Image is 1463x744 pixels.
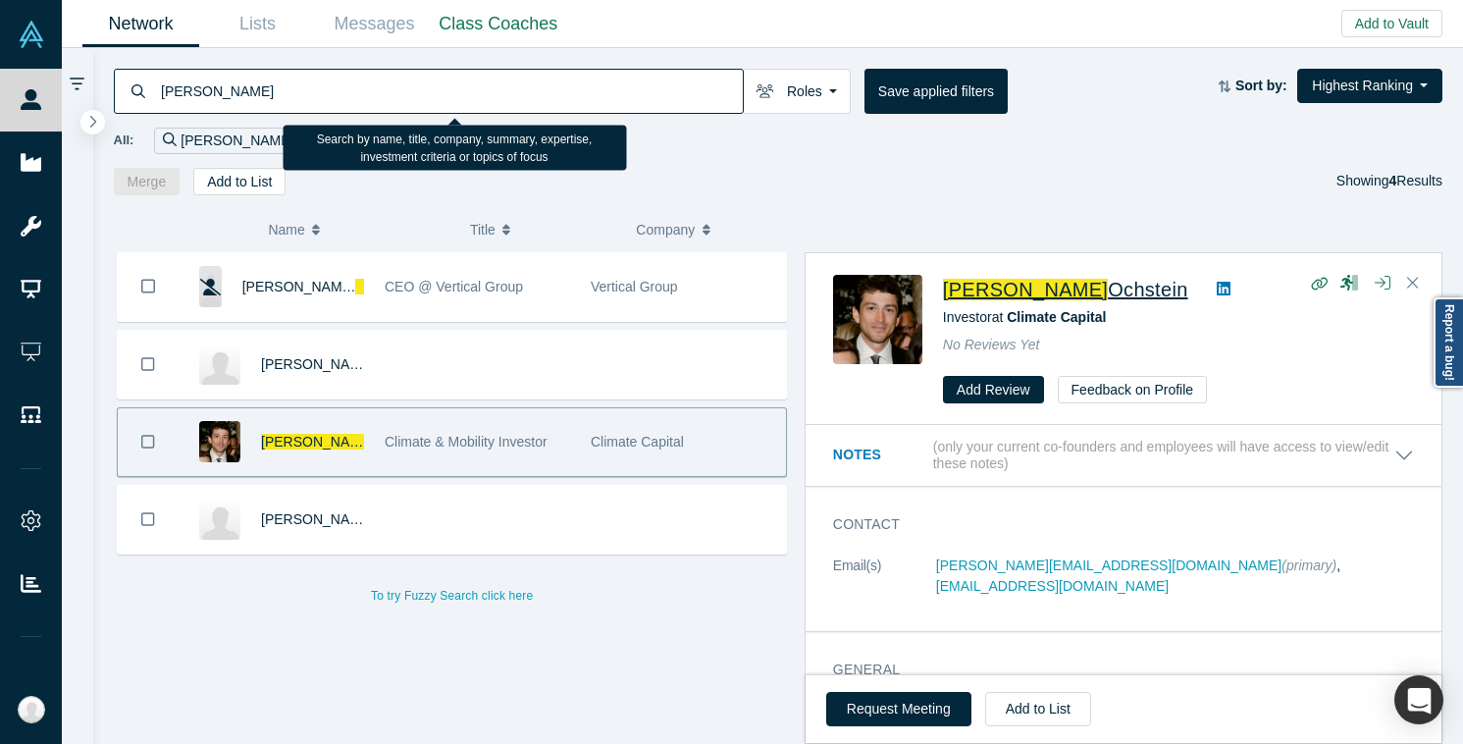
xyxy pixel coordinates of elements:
[833,445,929,465] h3: Notes
[833,514,1386,535] h3: Contact
[293,130,308,152] button: Remove Filter
[118,486,179,554] button: Bookmark
[933,439,1394,472] p: (only your current co-founders and employees will have access to view/edit these notes)
[833,556,936,617] dt: Email(s)
[943,376,1044,403] button: Add Review
[385,434,548,450] span: Climate & Mobility Investor
[833,275,922,364] img: Schaffer Ochstein's Profile Image
[591,279,678,294] span: Vertical Group
[470,209,615,250] button: Title
[261,511,487,527] a: [PERSON_NAME]
[118,408,179,476] button: Bookmark
[18,21,45,48] img: Alchemist Vault Logo
[261,356,487,372] a: [PERSON_NAME]
[18,696,45,723] img: Katinka Harsányi's Account
[1281,558,1336,573] span: (primary)
[118,331,179,399] button: Bookmark
[743,69,851,114] button: Roles
[943,279,1188,300] a: [PERSON_NAME]Ochstein
[82,1,199,47] a: Network
[1341,10,1442,37] button: Add to Vault
[154,128,317,154] div: [PERSON_NAME]
[261,434,428,450] a: [PERSON_NAME]
[193,168,286,195] button: Add to List
[199,421,240,462] img: Schaffer Ochstein's Profile Image
[118,252,179,321] button: Bookmark
[268,209,449,250] button: Name
[591,434,684,450] span: Climate Capital
[1434,297,1463,388] a: Report a bug!
[261,434,374,450] span: [PERSON_NAME]
[242,279,356,294] span: [PERSON_NAME]
[114,168,181,195] button: Merge
[433,1,564,47] a: Class Coaches
[833,660,1386,680] h3: General
[1108,279,1187,300] span: Ochstein
[1389,173,1442,188] span: Results
[159,68,743,114] input: Search by name, title, company, summary, expertise, investment criteria or topics of focus
[936,556,1414,597] dd: ,
[864,69,1008,114] button: Save applied filters
[114,131,134,150] span: All:
[636,209,781,250] button: Company
[268,209,304,250] span: Name
[199,1,316,47] a: Lists
[242,279,468,294] a: [PERSON_NAME][PERSON_NAME]
[943,337,1040,352] span: No Reviews Yet
[261,511,374,527] span: [PERSON_NAME]
[1297,69,1442,103] button: Highest Ranking
[1336,168,1442,195] div: Showing
[636,209,695,250] span: Company
[1389,173,1397,188] strong: 4
[936,578,1169,594] a: [EMAIL_ADDRESS][DOMAIN_NAME]
[1235,78,1287,93] strong: Sort by:
[1007,309,1106,325] a: Climate Capital
[1398,268,1428,299] button: Close
[470,209,496,250] span: Title
[936,558,1281,573] a: [PERSON_NAME][EMAIL_ADDRESS][DOMAIN_NAME]
[385,279,523,294] span: CEO @ Vertical Group
[316,1,433,47] a: Messages
[943,309,1107,325] span: Investor at
[833,439,1414,472] button: Notes (only your current co-founders and employees will have access to view/edit these notes)
[1058,376,1208,403] button: Feedback on Profile
[357,583,547,609] button: To try Fuzzy Search click here
[199,499,240,540] img: Steve Schaffer's Profile Image
[199,344,240,385] img: Jonathan Schaffer's Profile Image
[261,356,374,372] span: [PERSON_NAME]
[943,279,1108,300] span: [PERSON_NAME]
[985,692,1091,726] button: Add to List
[826,692,971,726] button: Request Meeting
